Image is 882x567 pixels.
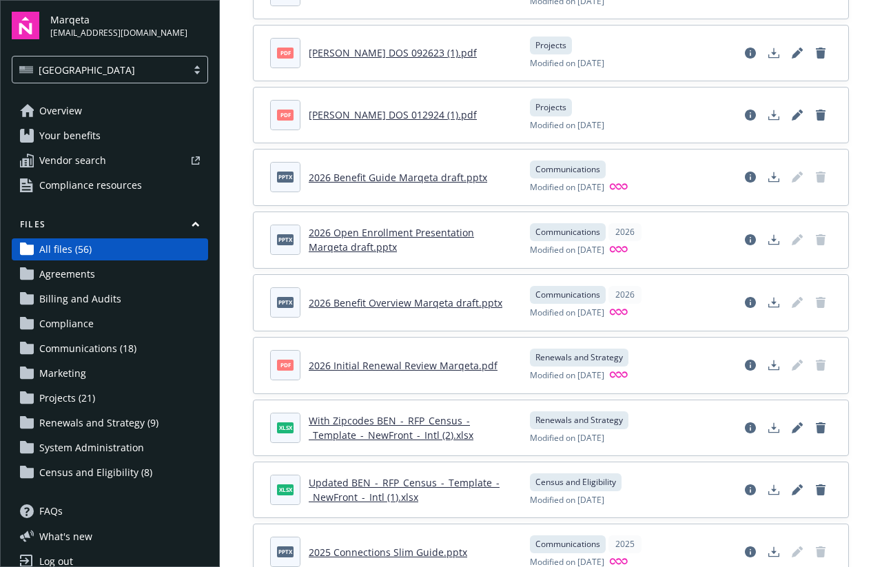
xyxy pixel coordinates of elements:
[608,286,642,304] div: 2026
[810,166,832,188] a: Delete document
[786,479,808,501] a: Edit document
[763,541,785,563] a: Download document
[12,218,208,236] button: Files
[763,417,785,439] a: Download document
[530,307,604,320] span: Modified on [DATE]
[12,500,208,522] a: FAQs
[277,234,294,245] span: pptx
[309,546,467,559] a: 2025 Connections Slim Guide.pptx
[309,296,502,309] a: 2026 Benefit Overview Marqeta draft.pptx
[810,417,832,439] a: Delete document
[810,541,832,563] span: Delete document
[763,354,785,376] a: Download document
[530,494,604,506] span: Modified on [DATE]
[277,297,294,307] span: pptx
[739,229,761,251] a: View file details
[39,174,142,196] span: Compliance resources
[786,354,808,376] span: Edit document
[12,12,39,39] img: navigator-logo.svg
[50,12,208,39] button: Marqeta[EMAIL_ADDRESS][DOMAIN_NAME]
[39,100,82,122] span: Overview
[309,414,473,442] a: With Zipcodes BEN_-_RFP_Census_-_Template_-_NewFront_-_Intl (2).xlsx
[786,417,808,439] a: Edit document
[277,110,294,120] span: pdf
[763,166,785,188] a: Download document
[39,387,95,409] span: Projects (21)
[535,289,600,301] span: Communications
[535,538,600,550] span: Communications
[309,108,477,121] a: [PERSON_NAME] DOS 012924 (1).pdf
[39,437,144,459] span: System Administration
[810,42,832,64] a: Delete document
[786,104,808,126] a: Edit document
[277,172,294,182] span: pptx
[39,63,135,77] span: [GEOGRAPHIC_DATA]
[810,291,832,313] a: Delete document
[39,338,136,360] span: Communications (18)
[39,288,121,310] span: Billing and Audits
[277,546,294,557] span: pptx
[530,119,604,132] span: Modified on [DATE]
[277,484,294,495] span: xlsx
[608,223,642,241] div: 2026
[535,226,600,238] span: Communications
[786,42,808,64] a: Edit document
[12,125,208,147] a: Your benefits
[39,362,86,384] span: Marketing
[535,163,600,176] span: Communications
[739,166,761,188] a: View file details
[39,263,95,285] span: Agreements
[608,535,642,553] div: 2025
[786,166,808,188] span: Edit document
[19,63,180,77] span: [GEOGRAPHIC_DATA]
[12,462,208,484] a: Census and Eligibility (8)
[763,229,785,251] a: Download document
[50,27,187,39] span: [EMAIL_ADDRESS][DOMAIN_NAME]
[12,529,114,544] button: What's new
[810,479,832,501] a: Delete document
[739,479,761,501] a: View file details
[810,354,832,376] span: Delete document
[277,422,294,433] span: xlsx
[12,387,208,409] a: Projects (21)
[739,291,761,313] a: View file details
[810,229,832,251] span: Delete document
[12,412,208,434] a: Renewals and Strategy (9)
[277,48,294,58] span: pdf
[786,541,808,563] span: Edit document
[39,462,152,484] span: Census and Eligibility (8)
[739,541,761,563] a: View file details
[739,417,761,439] a: View file details
[786,229,808,251] span: Edit document
[530,181,604,194] span: Modified on [DATE]
[530,57,604,70] span: Modified on [DATE]
[309,226,474,254] a: 2026 Open Enrollment Presentation Marqeta draft.pptx
[12,174,208,196] a: Compliance resources
[535,39,566,52] span: Projects
[763,291,785,313] a: Download document
[39,500,63,522] span: FAQs
[535,414,623,426] span: Renewals and Strategy
[530,432,604,444] span: Modified on [DATE]
[309,476,500,504] a: Updated BEN_-_RFP_Census_-_Template_-_NewFront_-_Intl (1).xlsx
[535,101,566,114] span: Projects
[12,100,208,122] a: Overview
[12,313,208,335] a: Compliance
[12,238,208,260] a: All files (56)
[739,354,761,376] a: View file details
[535,476,616,488] span: Census and Eligibility
[810,104,832,126] a: Delete document
[39,529,92,544] span: What ' s new
[39,125,101,147] span: Your benefits
[309,46,477,59] a: [PERSON_NAME] DOS 092623 (1).pdf
[763,479,785,501] a: Download document
[277,360,294,370] span: pdf
[39,412,158,434] span: Renewals and Strategy (9)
